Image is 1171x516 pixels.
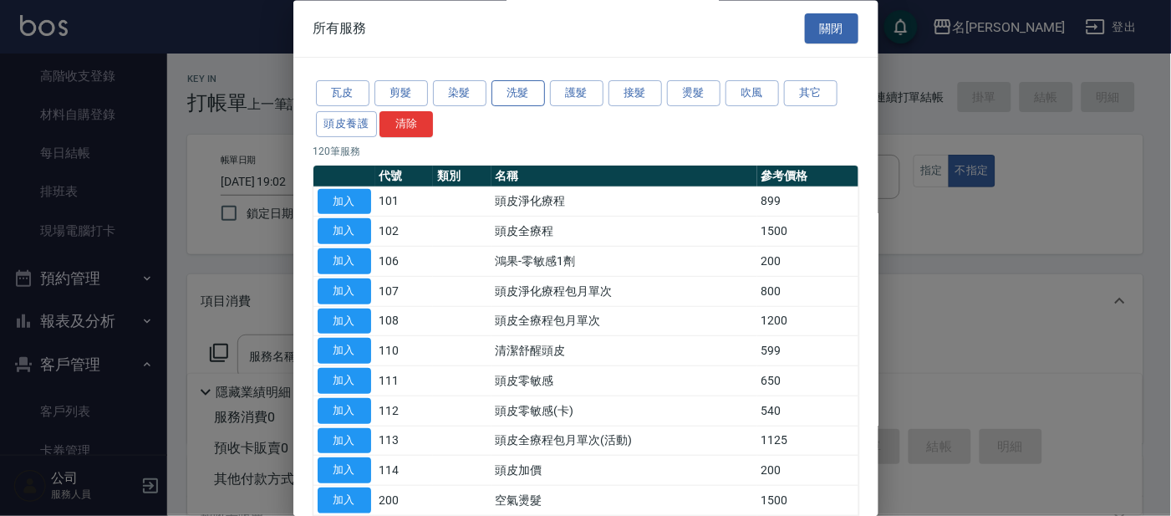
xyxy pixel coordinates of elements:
[757,307,858,337] td: 1200
[318,339,371,365] button: 加入
[318,219,371,245] button: 加入
[375,456,434,486] td: 114
[550,81,603,107] button: 護髮
[375,217,434,247] td: 102
[318,458,371,484] button: 加入
[805,13,858,44] button: 關閉
[316,81,369,107] button: 瓦皮
[757,247,858,277] td: 200
[375,396,434,427] td: 112
[375,187,434,217] td: 101
[757,277,858,307] td: 800
[491,277,757,307] td: 頭皮淨化療程包月單次
[491,456,757,486] td: 頭皮加價
[313,144,858,159] p: 120 筆服務
[757,166,858,187] th: 參考價格
[374,81,428,107] button: 剪髮
[757,217,858,247] td: 1500
[316,111,378,137] button: 頭皮養護
[318,398,371,424] button: 加入
[757,456,858,486] td: 200
[375,366,434,396] td: 111
[375,486,434,516] td: 200
[491,187,757,217] td: 頭皮淨化療程
[433,166,491,187] th: 類別
[313,20,367,37] span: 所有服務
[491,336,757,366] td: 清潔舒醒頭皮
[757,187,858,217] td: 899
[757,396,858,427] td: 540
[375,427,434,457] td: 113
[379,111,433,137] button: 清除
[491,307,757,337] td: 頭皮全療程包月單次
[491,427,757,457] td: 頭皮全療程包月單次(活動)
[726,81,779,107] button: 吹風
[318,309,371,335] button: 加入
[375,166,434,187] th: 代號
[375,277,434,307] td: 107
[784,81,838,107] button: 其它
[491,81,545,107] button: 洗髮
[318,189,371,215] button: 加入
[318,488,371,514] button: 加入
[491,217,757,247] td: 頭皮全療程
[757,427,858,457] td: 1125
[375,336,434,366] td: 110
[318,249,371,275] button: 加入
[375,307,434,337] td: 108
[757,486,858,516] td: 1500
[433,81,486,107] button: 染髮
[491,166,757,187] th: 名稱
[608,81,662,107] button: 接髮
[667,81,720,107] button: 燙髮
[318,369,371,395] button: 加入
[375,247,434,277] td: 106
[491,486,757,516] td: 空氣燙髮
[491,366,757,396] td: 頭皮零敏感
[757,366,858,396] td: 650
[318,278,371,304] button: 加入
[491,396,757,427] td: 頭皮零敏感(卡)
[757,336,858,366] td: 599
[318,428,371,454] button: 加入
[491,247,757,277] td: 鴻果-零敏感1劑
